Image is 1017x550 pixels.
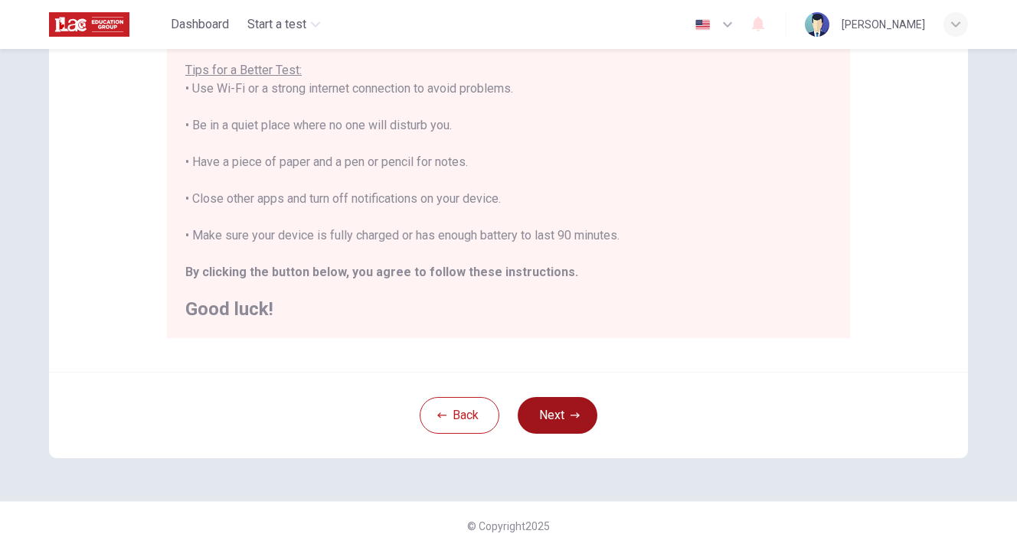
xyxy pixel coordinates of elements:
button: Back [420,397,499,434]
span: Dashboard [171,15,229,34]
button: Start a test [241,11,326,38]
button: Next [518,397,597,434]
span: Start a test [247,15,306,34]
h2: Good luck! [185,300,832,318]
a: ILAC logo [49,9,165,40]
span: © Copyright 2025 [467,520,550,532]
b: By clicking the button below, you agree to follow these instructions. [185,265,578,279]
u: Tips for a Better Test: [185,63,302,77]
button: Dashboard [165,11,235,38]
div: [PERSON_NAME] [842,15,925,34]
img: Profile picture [805,12,829,37]
img: en [693,19,712,31]
img: ILAC logo [49,9,129,40]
